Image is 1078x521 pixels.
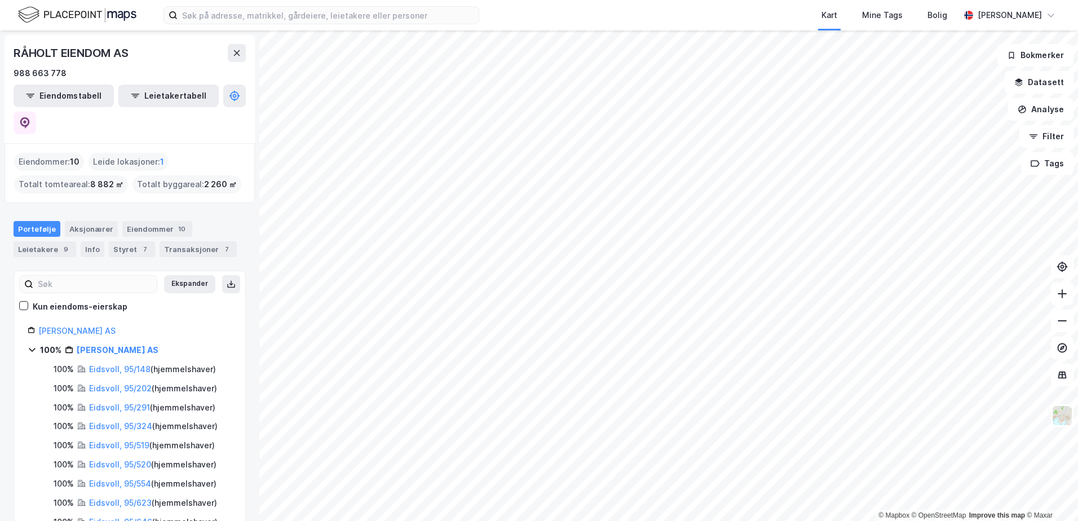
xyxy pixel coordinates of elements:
a: Eidsvoll, 95/520 [89,460,151,469]
div: Mine Tags [862,8,903,22]
a: Eidsvoll, 95/554 [89,479,151,488]
div: 10 [176,223,188,235]
span: 10 [70,155,79,169]
span: 8 882 ㎡ [90,178,123,191]
div: 100% [54,401,74,414]
button: Filter [1019,125,1073,148]
div: ( hjemmelshaver ) [89,458,217,471]
button: Analyse [1008,98,1073,121]
div: 7 [221,244,232,255]
div: Leide lokasjoner : [89,153,169,171]
div: Eiendommer : [14,153,84,171]
div: 988 663 778 [14,67,67,80]
a: Eidsvoll, 95/623 [89,498,152,507]
div: Styret [109,241,155,257]
div: 100% [54,363,74,376]
iframe: Chat Widget [1022,467,1078,521]
a: Eidsvoll, 95/202 [89,383,152,393]
a: Improve this map [969,511,1025,519]
div: Eiendommer [122,221,192,237]
div: Kun eiendoms-eierskap [33,300,127,314]
a: Mapbox [878,511,909,519]
img: logo.f888ab2527a4732fd821a326f86c7f29.svg [18,5,136,25]
div: [PERSON_NAME] [978,8,1042,22]
span: 1 [160,155,164,169]
div: ( hjemmelshaver ) [89,477,217,491]
div: 100% [54,458,74,471]
input: Søk [33,276,157,293]
div: 100% [54,420,74,433]
div: 100% [54,439,74,452]
input: Søk på adresse, matrikkel, gårdeiere, leietakere eller personer [178,7,479,24]
div: ( hjemmelshaver ) [89,363,216,376]
div: Leietakere [14,241,76,257]
div: RÅHOLT EIENDOM AS [14,44,131,62]
div: ( hjemmelshaver ) [89,382,217,395]
div: Kontrollprogram for chat [1022,467,1078,521]
button: Eiendomstabell [14,85,114,107]
div: Aksjonærer [65,221,118,237]
span: 2 260 ㎡ [204,178,237,191]
div: ( hjemmelshaver ) [89,439,215,452]
a: [PERSON_NAME] AS [38,326,116,335]
div: Bolig [927,8,947,22]
button: Leietakertabell [118,85,219,107]
a: Eidsvoll, 95/519 [89,440,149,450]
div: Totalt byggareal : [132,175,241,193]
div: 9 [60,244,72,255]
a: OpenStreetMap [912,511,966,519]
div: Transaksjoner [160,241,237,257]
div: 100% [54,382,74,395]
button: Ekspander [164,275,215,293]
div: ( hjemmelshaver ) [89,420,218,433]
button: Datasett [1005,71,1073,94]
div: 100% [54,496,74,510]
button: Bokmerker [997,44,1073,67]
div: Totalt tomteareal : [14,175,128,193]
a: [PERSON_NAME] AS [77,345,158,355]
div: Portefølje [14,221,60,237]
button: Tags [1021,152,1073,175]
div: 100% [54,477,74,491]
div: 100% [40,343,61,357]
div: ( hjemmelshaver ) [89,496,217,510]
a: Eidsvoll, 95/148 [89,364,151,374]
div: Info [81,241,104,257]
a: Eidsvoll, 95/324 [89,421,152,431]
a: Eidsvoll, 95/291 [89,403,150,412]
div: 7 [139,244,151,255]
div: Kart [821,8,837,22]
img: Z [1052,405,1073,426]
div: ( hjemmelshaver ) [89,401,215,414]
